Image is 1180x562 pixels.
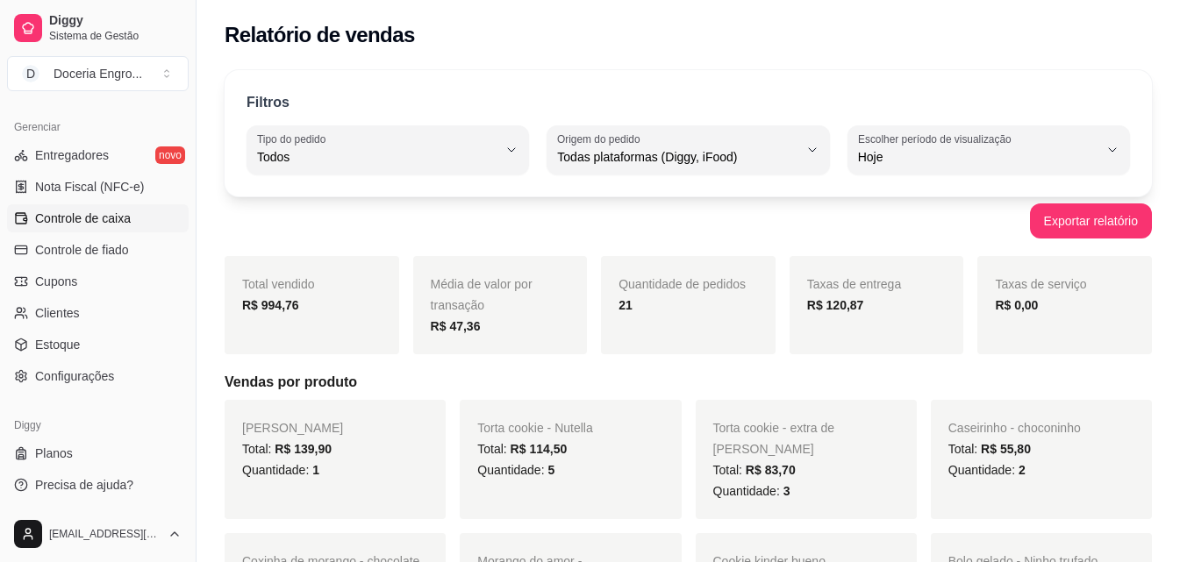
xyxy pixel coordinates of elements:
span: 5 [547,463,554,477]
a: Clientes [7,299,189,327]
strong: R$ 0,00 [995,298,1038,312]
button: Escolher período de visualizaçãoHoje [847,125,1130,174]
span: Todas plataformas (Diggy, iFood) [557,148,797,166]
span: R$ 83,70 [746,463,796,477]
span: [EMAIL_ADDRESS][DOMAIN_NAME] [49,527,161,541]
span: Taxas de entrega [807,277,901,291]
span: Quantidade: [948,463,1026,477]
span: R$ 114,50 [511,442,568,456]
span: Precisa de ajuda? [35,476,133,494]
div: Gerenciar [7,113,189,141]
button: Origem do pedidoTodas plataformas (Diggy, iFood) [547,125,829,174]
label: Escolher período de visualização [858,132,1017,146]
span: Hoje [858,148,1098,166]
a: Entregadoresnovo [7,141,189,169]
span: 1 [312,463,319,477]
span: Controle de fiado [35,241,129,259]
span: Total: [477,442,567,456]
a: Cupons [7,267,189,295]
span: [PERSON_NAME] [242,421,343,435]
span: 3 [783,484,790,498]
a: Nota Fiscal (NFC-e) [7,173,189,201]
label: Origem do pedido [557,132,646,146]
span: Total vendido [242,277,315,291]
a: Estoque [7,331,189,359]
a: DiggySistema de Gestão [7,7,189,49]
span: Estoque [35,336,80,353]
span: Quantidade: [242,463,319,477]
p: Filtros [247,92,290,113]
span: Entregadores [35,146,109,164]
span: Torta cookie - Nutella [477,421,593,435]
span: R$ 139,90 [275,442,332,456]
strong: R$ 47,36 [431,319,481,333]
a: Precisa de ajuda? [7,471,189,499]
button: Exportar relatório [1030,203,1152,238]
span: Quantidade: [713,484,790,498]
span: Cupons [35,273,77,290]
span: Quantidade: [477,463,554,477]
span: Torta cookie - extra de [PERSON_NAME] [713,421,835,456]
span: Total: [948,442,1031,456]
div: Diggy [7,411,189,439]
span: Total: [242,442,332,456]
span: Taxas de serviço [995,277,1086,291]
span: R$ 55,80 [981,442,1031,456]
span: Configurações [35,367,114,385]
span: D [22,65,39,82]
div: Doceria Engro ... [54,65,142,82]
span: Caseirinho - choconinho [948,421,1081,435]
span: Sistema de Gestão [49,29,182,43]
button: [EMAIL_ADDRESS][DOMAIN_NAME] [7,513,189,555]
button: Select a team [7,56,189,91]
span: Nota Fiscal (NFC-e) [35,178,144,196]
button: Tipo do pedidoTodos [247,125,529,174]
span: Planos [35,445,73,462]
a: Planos [7,439,189,467]
span: 2 [1019,463,1026,477]
strong: R$ 994,76 [242,298,299,312]
span: Total: [713,463,796,477]
span: Clientes [35,304,80,322]
span: Média de valor por transação [431,277,533,312]
span: Controle de caixa [35,210,131,227]
h2: Relatório de vendas [225,21,415,49]
strong: R$ 120,87 [807,298,864,312]
span: Diggy [49,13,182,29]
a: Controle de caixa [7,204,189,232]
a: Configurações [7,362,189,390]
label: Tipo do pedido [257,132,332,146]
h5: Vendas por produto [225,372,1152,393]
a: Controle de fiado [7,236,189,264]
span: Quantidade de pedidos [619,277,746,291]
strong: 21 [619,298,633,312]
span: Todos [257,148,497,166]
